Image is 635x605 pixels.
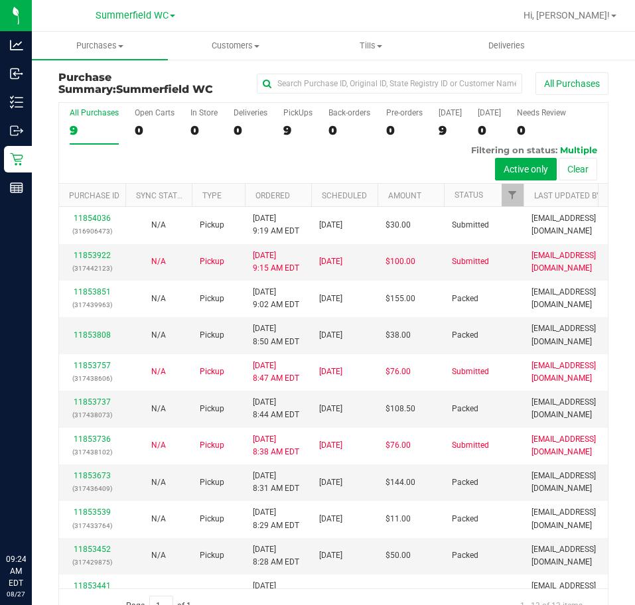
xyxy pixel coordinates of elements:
[319,586,342,599] span: [DATE]
[32,32,168,60] a: Purchases
[452,366,489,378] span: Submitted
[202,191,222,200] a: Type
[74,287,111,297] a: 11853851
[74,435,111,444] a: 11853736
[135,123,175,138] div: 0
[74,545,111,554] a: 11853452
[304,40,439,52] span: Tills
[319,293,342,305] span: [DATE]
[151,366,166,378] button: N/A
[439,32,575,60] a: Deliveries
[319,549,342,562] span: [DATE]
[151,514,166,523] span: Not Applicable
[303,32,439,60] a: Tills
[478,108,501,117] div: [DATE]
[517,123,566,138] div: 0
[471,145,557,155] span: Filtering on status:
[190,123,218,138] div: 0
[151,294,166,303] span: Not Applicable
[452,219,489,232] span: Submitted
[253,470,299,495] span: [DATE] 8:31 AM EDT
[524,10,610,21] span: Hi, [PERSON_NAME]!
[151,476,166,489] button: N/A
[452,403,478,415] span: Packed
[74,330,111,340] a: 11853808
[452,329,478,342] span: Packed
[452,513,478,525] span: Packed
[13,499,53,539] iframe: Resource center
[386,108,423,117] div: Pre-orders
[151,257,166,266] span: Not Applicable
[6,553,26,589] p: 09:24 AM EDT
[534,191,601,200] a: Last Updated By
[67,482,117,495] p: (317436409)
[517,108,566,117] div: Needs Review
[200,403,224,415] span: Pickup
[200,476,224,489] span: Pickup
[386,549,411,562] span: $50.00
[255,191,290,200] a: Ordered
[439,108,462,117] div: [DATE]
[386,293,415,305] span: $155.00
[253,396,299,421] span: [DATE] 8:44 AM EDT
[70,123,119,138] div: 9
[151,330,166,340] span: Not Applicable
[452,439,489,452] span: Submitted
[151,367,166,376] span: Not Applicable
[253,286,299,311] span: [DATE] 9:02 AM EDT
[319,439,342,452] span: [DATE]
[319,366,342,378] span: [DATE]
[455,190,483,200] a: Status
[253,543,299,569] span: [DATE] 8:28 AM EDT
[319,219,342,232] span: [DATE]
[322,191,367,200] a: Scheduled
[67,299,117,311] p: (317439963)
[151,404,166,413] span: Not Applicable
[200,219,224,232] span: Pickup
[388,191,421,200] a: Amount
[96,10,169,21] span: Summerfield WC
[386,439,411,452] span: $76.00
[67,225,117,237] p: (316906473)
[168,32,304,60] a: Customers
[386,255,415,268] span: $100.00
[67,262,117,275] p: (317442123)
[452,586,478,599] span: Packed
[386,219,411,232] span: $30.00
[151,439,166,452] button: N/A
[200,439,224,452] span: Pickup
[74,251,111,260] a: 11853922
[151,403,166,415] button: N/A
[151,255,166,268] button: N/A
[200,255,224,268] span: Pickup
[67,446,117,458] p: (317438102)
[386,329,411,342] span: $38.00
[234,108,267,117] div: Deliveries
[253,580,299,605] span: [DATE] 8:27 AM EDT
[74,507,111,517] a: 11853539
[6,589,26,599] p: 08/27
[328,108,370,117] div: Back-orders
[74,397,111,407] a: 11853737
[169,40,303,52] span: Customers
[386,123,423,138] div: 0
[452,476,478,489] span: Packed
[253,433,299,458] span: [DATE] 8:38 AM EDT
[69,191,119,200] a: Purchase ID
[136,191,187,200] a: Sync Status
[74,214,111,223] a: 11854036
[70,108,119,117] div: All Purchases
[560,145,597,155] span: Multiple
[200,293,224,305] span: Pickup
[67,409,117,421] p: (317438073)
[58,72,242,95] h3: Purchase Summary:
[10,38,23,52] inline-svg: Analytics
[32,40,168,52] span: Purchases
[386,586,411,599] span: $33.00
[328,123,370,138] div: 0
[151,586,166,599] button: N/A
[200,366,224,378] span: Pickup
[200,586,224,599] span: Pickup
[67,519,117,532] p: (317433764)
[283,108,313,117] div: PickUps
